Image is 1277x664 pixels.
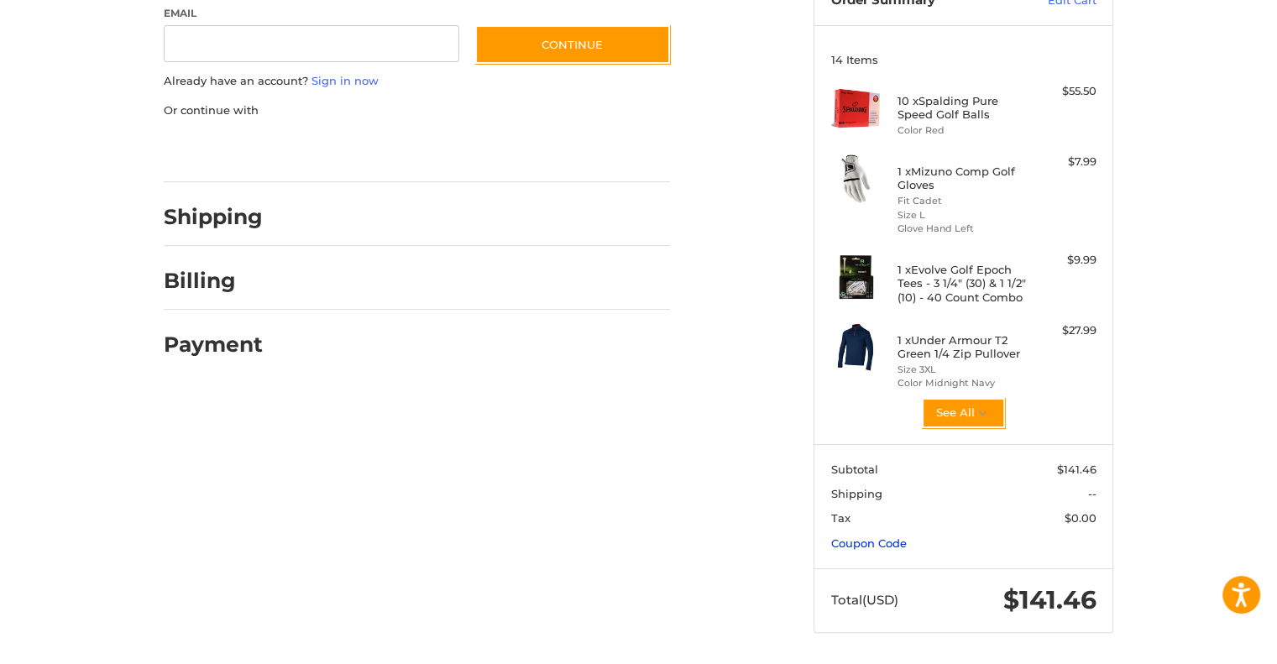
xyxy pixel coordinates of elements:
[898,222,1026,236] li: Glove Hand Left
[898,165,1026,192] h4: 1 x Mizuno Comp Golf Gloves
[898,208,1026,222] li: Size L
[1030,322,1096,339] div: $27.99
[1003,584,1096,615] span: $141.46
[1088,487,1096,500] span: --
[1065,511,1096,525] span: $0.00
[164,204,263,230] h2: Shipping
[831,487,882,500] span: Shipping
[1030,252,1096,269] div: $9.99
[1030,154,1096,170] div: $7.99
[898,363,1026,377] li: Size 3XL
[831,463,878,476] span: Subtotal
[1138,619,1277,664] iframe: Google Customer Reviews
[831,511,850,525] span: Tax
[898,333,1026,361] h4: 1 x Under Armour T2 Green 1/4 Zip Pullover
[164,73,670,90] p: Already have an account?
[898,194,1026,208] li: Fit Cadet
[1057,463,1096,476] span: $141.46
[898,94,1026,122] h4: 10 x Spalding Pure Speed Golf Balls
[831,592,898,608] span: Total (USD)
[1030,83,1096,100] div: $55.50
[301,135,427,165] iframe: PayPal-paylater
[831,53,1096,66] h3: 14 Items
[475,25,670,64] button: Continue
[164,268,262,294] h2: Billing
[164,6,459,21] label: Email
[898,376,1026,390] li: Color Midnight Navy
[922,398,1005,428] button: See All
[898,263,1026,304] h4: 1 x Evolve Golf Epoch Tees - 3 1/4" (30) & 1 1/2" (10) - 40 Count Combo
[311,74,379,87] a: Sign in now
[898,123,1026,138] li: Color Red
[443,135,569,165] iframe: PayPal-venmo
[831,536,907,550] a: Coupon Code
[164,102,670,119] p: Or continue with
[159,135,285,165] iframe: PayPal-paypal
[164,332,263,358] h2: Payment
